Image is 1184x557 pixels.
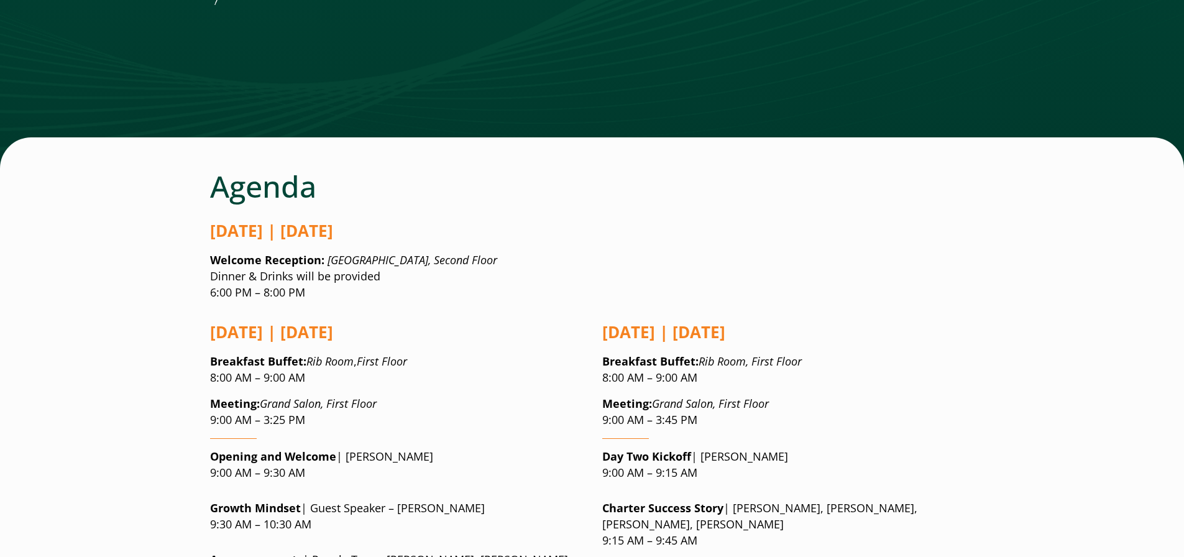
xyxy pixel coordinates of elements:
[210,500,582,533] p: | Guest Speaker – [PERSON_NAME] 9:30 AM – 10:30 AM
[210,252,975,301] p: Dinner & Drinks will be provided 6:00 PM – 8:00 PM
[210,354,303,369] strong: Breakfast Buffet
[602,396,652,411] strong: Meeting:
[328,252,497,267] em: [GEOGRAPHIC_DATA], Second Floor
[602,449,691,464] strong: Day Two Kickoff
[602,354,699,369] strong: :
[602,449,975,481] p: | [PERSON_NAME] 9:00 AM – 9:15 AM
[210,354,306,369] strong: :
[652,396,769,411] em: Grand Salon, First Floor
[210,321,333,343] strong: [DATE] | [DATE]
[306,354,354,369] em: Rib Room
[699,354,802,369] em: Rib Room, First Floor
[210,449,582,481] p: | [PERSON_NAME] 9:00 AM – 9:30 AM
[357,354,407,369] em: First Floor
[210,168,975,205] h2: Agenda
[260,396,377,411] em: Grand Salon, First Floor
[602,396,975,428] p: 9:00 AM – 3:45 PM
[602,354,975,386] p: 8:00 AM – 9:00 AM
[602,500,723,515] strong: Charter Success Story
[210,449,336,464] strong: Opening and Welcome
[602,321,725,343] strong: [DATE] | [DATE]
[602,500,975,549] p: | [PERSON_NAME], [PERSON_NAME], [PERSON_NAME], [PERSON_NAME] 9:15 AM – 9:45 AM
[210,219,333,242] strong: [DATE] | [DATE]
[210,500,301,515] strong: Growth Mindset
[210,354,582,386] p: , 8:00 AM – 9:00 AM
[210,252,324,267] strong: Welcome Reception:
[210,396,260,411] strong: Meeting:
[602,354,695,369] strong: Breakfast Buffet
[210,396,582,428] p: 9:00 AM – 3:25 PM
